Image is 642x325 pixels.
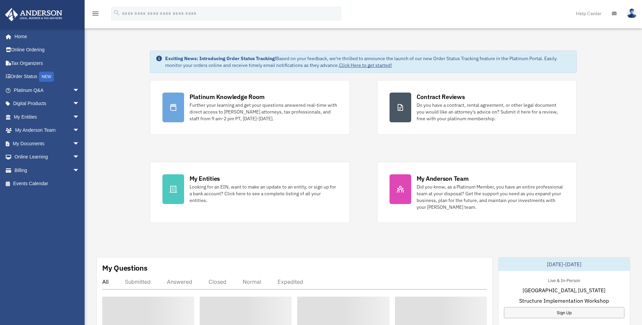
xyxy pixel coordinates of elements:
div: All [102,278,109,285]
div: Submitted [125,278,151,285]
img: User Pic [627,8,637,18]
span: arrow_drop_down [73,137,86,151]
a: Sign Up [504,307,624,318]
a: Online Learningarrow_drop_down [5,150,90,164]
span: arrow_drop_down [73,124,86,137]
a: My Entitiesarrow_drop_down [5,110,90,124]
div: Live & In-Person [543,276,585,283]
div: My Anderson Team [417,174,469,183]
a: My Anderson Teamarrow_drop_down [5,124,90,137]
a: Platinum Q&Aarrow_drop_down [5,83,90,97]
a: Click Here to get started! [339,62,392,68]
a: My Entities Looking for an EIN, want to make an update to an entity, or sign up for a bank accoun... [150,162,350,223]
img: Anderson Advisors Platinum Portal [3,8,64,21]
div: Contract Reviews [417,93,465,101]
strong: Exciting News: Introducing Order Status Tracking! [165,55,276,61]
span: arrow_drop_down [73,110,86,124]
div: Platinum Knowledge Room [190,93,265,101]
div: Looking for an EIN, want to make an update to an entity, or sign up for a bank account? Click her... [190,183,337,204]
span: arrow_drop_down [73,83,86,97]
span: [GEOGRAPHIC_DATA], [US_STATE] [523,286,605,294]
div: Expedited [278,278,303,285]
span: arrow_drop_down [73,150,86,164]
a: Contract Reviews Do you have a contract, rental agreement, or other legal document you would like... [377,80,577,135]
div: Based on your feedback, we're thrilled to announce the launch of our new Order Status Tracking fe... [165,55,571,69]
span: arrow_drop_down [73,97,86,111]
div: My Questions [102,263,148,273]
a: Home [5,30,86,43]
div: Did you know, as a Platinum Member, you have an entire professional team at your disposal? Get th... [417,183,564,210]
a: Platinum Knowledge Room Further your learning and get your questions answered real-time with dire... [150,80,350,135]
a: menu [91,12,99,18]
span: Structure Implementation Workshop [519,297,609,305]
div: Closed [208,278,226,285]
a: Order StatusNEW [5,70,90,84]
div: Answered [167,278,192,285]
div: Do you have a contract, rental agreement, or other legal document you would like an attorney's ad... [417,102,564,122]
a: Events Calendar [5,177,90,191]
span: arrow_drop_down [73,164,86,177]
i: menu [91,9,99,18]
a: My Documentsarrow_drop_down [5,137,90,150]
a: Billingarrow_drop_down [5,164,90,177]
a: Online Ordering [5,43,90,57]
a: Digital Productsarrow_drop_down [5,97,90,110]
div: Normal [243,278,261,285]
div: Further your learning and get your questions answered real-time with direct access to [PERSON_NAM... [190,102,337,122]
a: Tax Organizers [5,56,90,70]
i: search [113,9,120,17]
a: My Anderson Team Did you know, as a Platinum Member, you have an entire professional team at your... [377,162,577,223]
div: NEW [39,72,54,82]
div: [DATE]-[DATE] [499,257,630,271]
div: My Entities [190,174,220,183]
